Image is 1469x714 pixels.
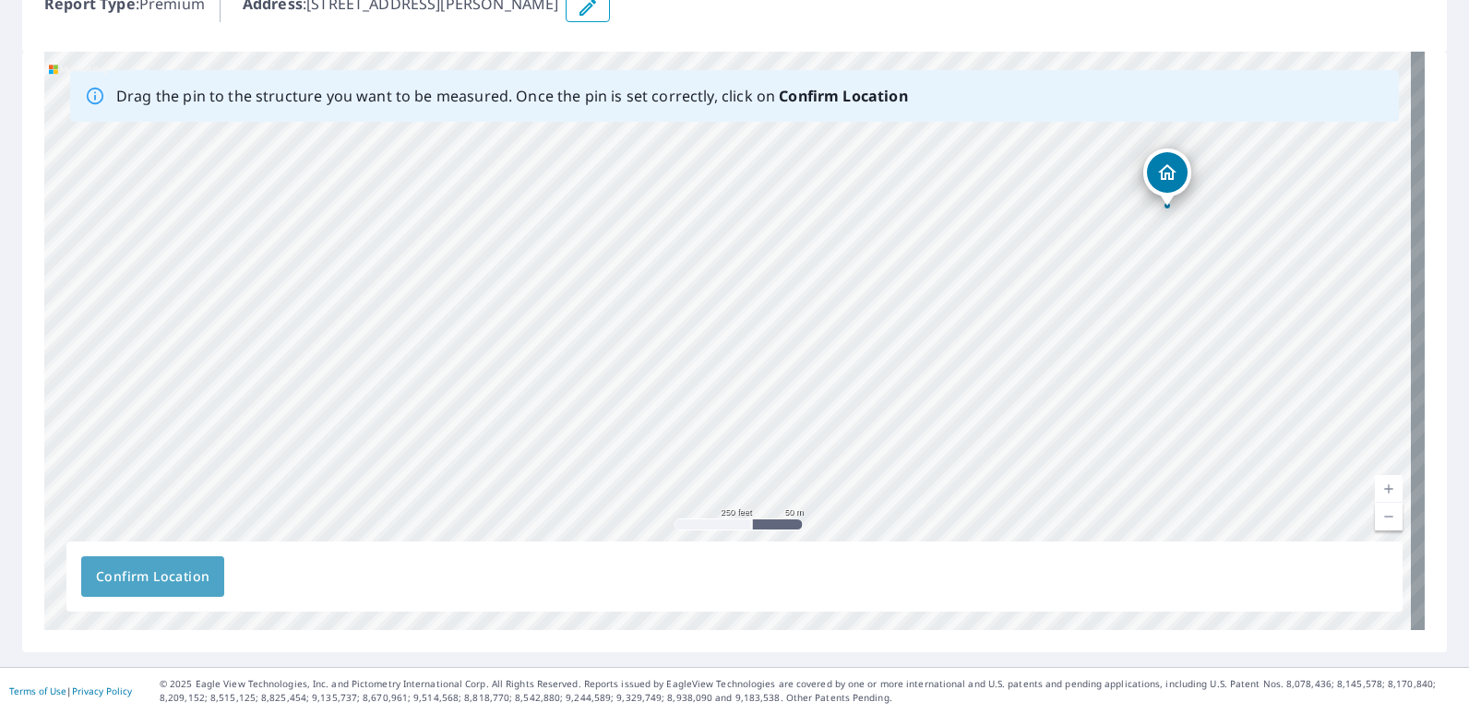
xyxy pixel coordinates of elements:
div: Dropped pin, building 1, Residential property, 363 Bobwhite Dr Keyser, WV 26726 [1143,149,1191,206]
a: Current Level 17, Zoom In [1375,475,1403,503]
a: Current Level 17, Zoom Out [1375,503,1403,530]
p: Drag the pin to the structure you want to be measured. Once the pin is set correctly, click on [116,85,908,107]
button: Confirm Location [81,556,224,597]
p: | [9,685,132,696]
a: Privacy Policy [72,684,132,697]
span: Confirm Location [96,565,209,589]
a: Terms of Use [9,684,66,697]
b: Confirm Location [779,86,907,106]
p: © 2025 Eagle View Technologies, Inc. and Pictometry International Corp. All Rights Reserved. Repo... [160,677,1460,705]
